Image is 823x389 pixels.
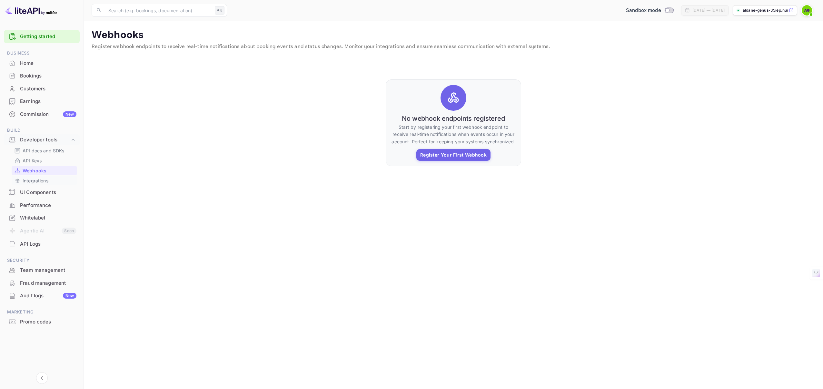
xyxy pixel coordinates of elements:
[4,199,80,211] a: Performance
[743,7,788,13] p: aldane-genus-35iep.nui...
[14,177,74,184] a: Integrations
[20,98,76,105] div: Earnings
[4,134,80,146] div: Developer tools
[23,157,42,164] p: API Keys
[12,176,77,185] div: Integrations
[4,316,80,328] a: Promo codes
[4,186,80,199] div: UI Components
[104,4,212,17] input: Search (e.g. bookings, documentation)
[4,95,80,108] div: Earnings
[4,290,80,302] div: Audit logsNew
[391,124,516,145] p: Start by registering your first webhook endpoint to receive real-time notifications when events o...
[14,157,74,164] a: API Keys
[692,7,725,13] div: [DATE] — [DATE]
[402,115,505,122] h6: No webhook endpoints registered
[20,267,76,274] div: Team management
[20,202,76,209] div: Performance
[14,147,74,154] a: API docs and SDKs
[4,186,80,198] a: UI Components
[416,149,491,161] button: Register Your First Webhook
[23,177,48,184] p: Integrations
[4,309,80,316] span: Marketing
[92,29,815,42] p: Webhooks
[20,85,76,93] div: Customers
[4,238,80,250] a: API Logs
[20,214,76,222] div: Whitelabel
[4,316,80,328] div: Promo codes
[20,111,76,118] div: Commission
[12,166,77,175] div: Webhooks
[20,318,76,326] div: Promo codes
[4,264,80,276] a: Team management
[23,167,46,174] p: Webhooks
[92,43,815,51] p: Register webhook endpoints to receive real-time notifications about booking events and status cha...
[4,108,80,121] div: CommissionNew
[20,292,76,300] div: Audit logs
[23,147,64,154] p: API docs and SDKs
[215,6,224,15] div: ⌘K
[4,83,80,95] a: Customers
[4,95,80,107] a: Earnings
[63,293,76,299] div: New
[623,7,676,14] div: Switch to Production mode
[14,167,74,174] a: Webhooks
[63,111,76,117] div: New
[4,50,80,57] span: Business
[20,72,76,80] div: Bookings
[4,127,80,134] span: Build
[4,30,80,43] div: Getting started
[802,5,812,15] img: Aldane Genus
[4,277,80,289] a: Fraud management
[20,241,76,248] div: API Logs
[4,108,80,120] a: CommissionNew
[36,372,48,384] button: Collapse navigation
[4,57,80,70] div: Home
[20,136,70,144] div: Developer tools
[12,146,77,155] div: API docs and SDKs
[20,33,76,40] a: Getting started
[20,60,76,67] div: Home
[4,257,80,264] span: Security
[20,280,76,287] div: Fraud management
[12,156,77,165] div: API Keys
[5,5,57,15] img: LiteAPI logo
[4,290,80,302] a: Audit logsNew
[4,212,80,224] a: Whitelabel
[4,70,80,82] a: Bookings
[4,57,80,69] a: Home
[20,189,76,196] div: UI Components
[4,199,80,212] div: Performance
[626,7,661,14] span: Sandbox mode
